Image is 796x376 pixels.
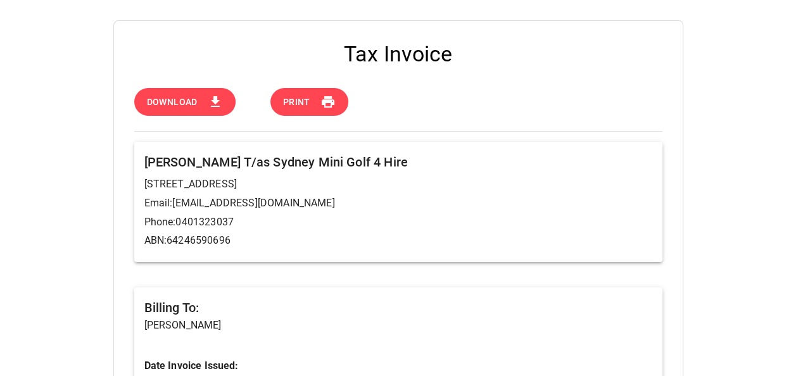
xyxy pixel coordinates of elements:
p: [PERSON_NAME] [144,318,652,333]
button: Download [134,88,236,116]
b: Date Invoice Issued: [144,360,239,372]
span: Download [147,94,198,110]
h6: Billing To: [144,298,652,318]
p: Phone: 0401323037 [144,215,652,230]
h4: Tax Invoice [134,41,662,68]
h6: [PERSON_NAME] T/as Sydney Mini Golf 4 Hire [144,152,652,172]
span: Print [283,94,310,110]
button: Print [270,88,348,116]
p: [STREET_ADDRESS] [144,177,652,192]
p: ABN: 64246590696 [144,233,652,248]
p: Email: [EMAIL_ADDRESS][DOMAIN_NAME] [144,196,652,211]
